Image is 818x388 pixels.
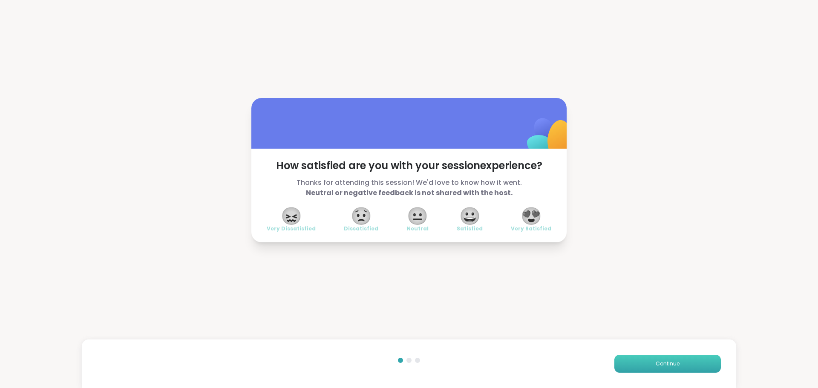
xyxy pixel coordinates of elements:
[344,225,378,232] span: Dissatisfied
[459,208,481,224] span: 😀
[267,178,551,198] span: Thanks for attending this session! We'd love to know how it went.
[457,225,483,232] span: Satisfied
[281,208,302,224] span: 😖
[306,188,513,198] b: Neutral or negative feedback is not shared with the host.
[351,208,372,224] span: 😟
[656,360,680,368] span: Continue
[407,208,428,224] span: 😐
[267,225,316,232] span: Very Dissatisfied
[406,225,429,232] span: Neutral
[507,96,592,181] img: ShareWell Logomark
[521,208,542,224] span: 😍
[267,159,551,172] span: How satisfied are you with your session experience?
[511,225,551,232] span: Very Satisfied
[614,355,721,373] button: Continue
